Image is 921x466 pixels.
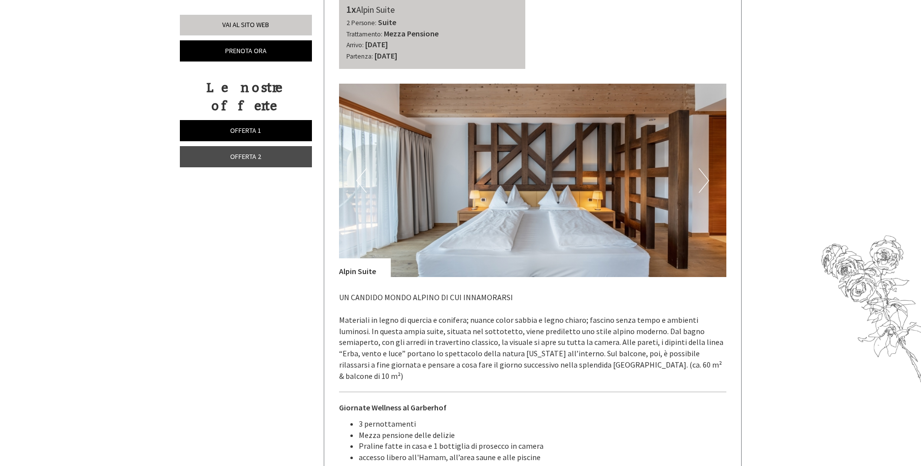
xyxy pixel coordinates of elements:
li: 3 pernottamenti [359,418,726,430]
button: Next [699,168,709,193]
b: [DATE] [375,51,397,61]
div: Le nostre offerte [180,79,309,115]
b: Suite [378,17,396,27]
a: Prenota ora [180,40,312,62]
b: Mezza Pensione [384,29,439,38]
b: [DATE] [365,39,388,49]
span: Offerta 1 [230,126,261,135]
li: Praline fatte in casa e 1 bottiglia di prosecco in camera [359,440,726,452]
small: Partenza: [346,52,373,61]
a: Vai al sito web [180,15,312,35]
b: 1x [346,3,356,15]
small: 2 Persone: [346,19,376,27]
div: Alpin Suite [339,258,391,277]
small: Trattamento: [346,30,382,38]
li: accesso libero all'Hamam, all’area saune e alle piscine [359,452,726,463]
div: Alpin Suite [346,2,518,17]
span: Offerta 2 [230,152,261,161]
button: Previous [356,168,367,193]
img: image [339,84,726,277]
li: Mezza pensione delle delizie [359,430,726,441]
small: Arrivo: [346,41,364,49]
p: UN CANDIDO MONDO ALPINO DI CUI INNAMORARSI Materiali in legno di quercia e conifera; nuance color... [339,292,726,382]
strong: Giornate Wellness al Garberhof [339,403,446,412]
